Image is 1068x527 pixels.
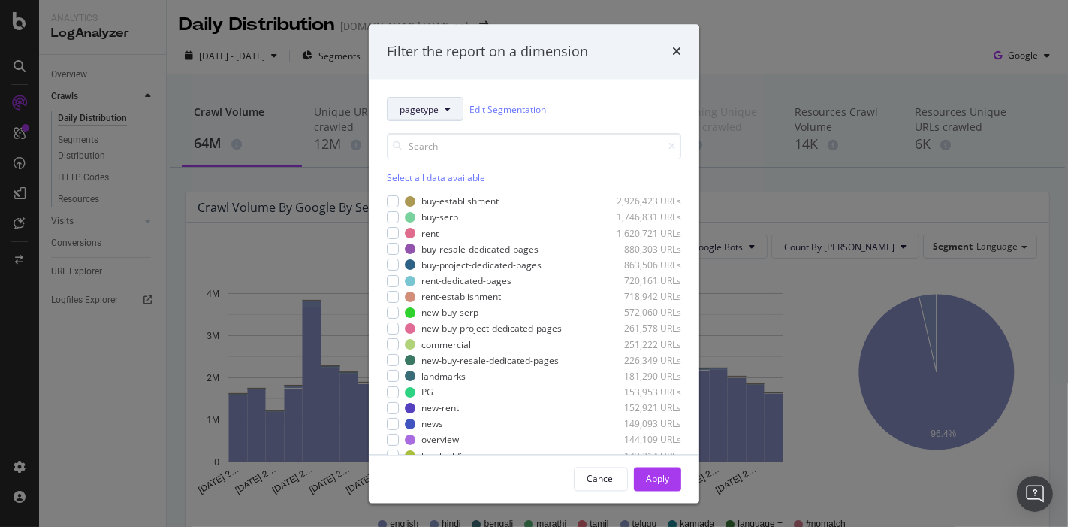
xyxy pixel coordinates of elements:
span: pagetype [400,103,439,116]
div: 2,926,423 URLs [608,195,681,208]
div: Select all data available [387,172,681,185]
div: landmarks [421,370,466,383]
div: commercial [421,338,471,351]
div: new-rent [421,402,459,415]
div: buy-establishment [421,195,499,208]
div: new-buy-project-dedicated-pages [421,323,562,335]
div: rent-dedicated-pages [421,275,511,288]
div: new-buy-serp [421,307,478,320]
input: Search [387,134,681,160]
div: 880,303 URLs [608,243,681,256]
div: modal [369,24,699,503]
div: 142,214 URLs [608,450,681,462]
div: Cancel [587,472,615,485]
div: 718,942 URLs [608,291,681,304]
div: buy-building [421,450,472,462]
button: pagetype [387,98,463,122]
div: 152,921 URLs [608,402,681,415]
div: 1,746,831 URLs [608,211,681,224]
div: 226,349 URLs [608,354,681,367]
div: 863,506 URLs [608,259,681,271]
div: rent-establishment [421,291,501,304]
div: new-buy-resale-dedicated-pages [421,354,559,367]
a: Edit Segmentation [469,101,546,117]
div: Apply [646,472,669,485]
div: 1,620,721 URLs [608,227,681,240]
div: 153,953 URLs [608,386,681,399]
div: buy-project-dedicated-pages [421,259,542,271]
div: buy-resale-dedicated-pages [421,243,539,256]
div: 261,578 URLs [608,323,681,335]
div: 149,093 URLs [608,418,681,431]
div: rent [421,227,439,240]
div: PG [421,386,433,399]
div: buy-serp [421,211,458,224]
div: 251,222 URLs [608,338,681,351]
div: Filter the report on a dimension [387,42,588,62]
div: news [421,418,443,431]
div: Open Intercom Messenger [1017,476,1053,512]
div: times [672,42,681,62]
button: Cancel [574,467,628,491]
div: 181,290 URLs [608,370,681,383]
div: 144,109 URLs [608,434,681,447]
button: Apply [634,467,681,491]
div: overview [421,434,459,447]
div: 720,161 URLs [608,275,681,288]
div: 572,060 URLs [608,307,681,320]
